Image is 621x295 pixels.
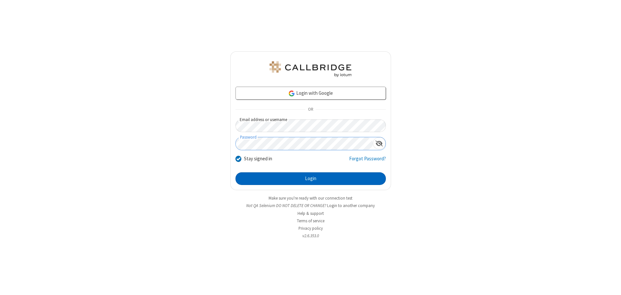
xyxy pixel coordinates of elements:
div: Show password [373,137,386,149]
label: Stay signed in [244,155,272,163]
a: Terms of service [297,218,324,224]
a: Make sure you're ready with our connection test [269,195,352,201]
a: Privacy policy [298,226,323,231]
span: OR [305,105,316,114]
a: Help & support [298,211,324,216]
li: Not QA Selenium DO NOT DELETE OR CHANGE? [230,203,391,209]
img: QA Selenium DO NOT DELETE OR CHANGE [268,61,353,77]
button: Login to another company [327,203,375,209]
input: Password [236,137,373,150]
button: Login [235,172,386,185]
input: Email address or username [235,119,386,132]
a: Forgot Password? [349,155,386,167]
img: google-icon.png [288,90,295,97]
li: v2.6.353.0 [230,233,391,239]
a: Login with Google [235,87,386,100]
